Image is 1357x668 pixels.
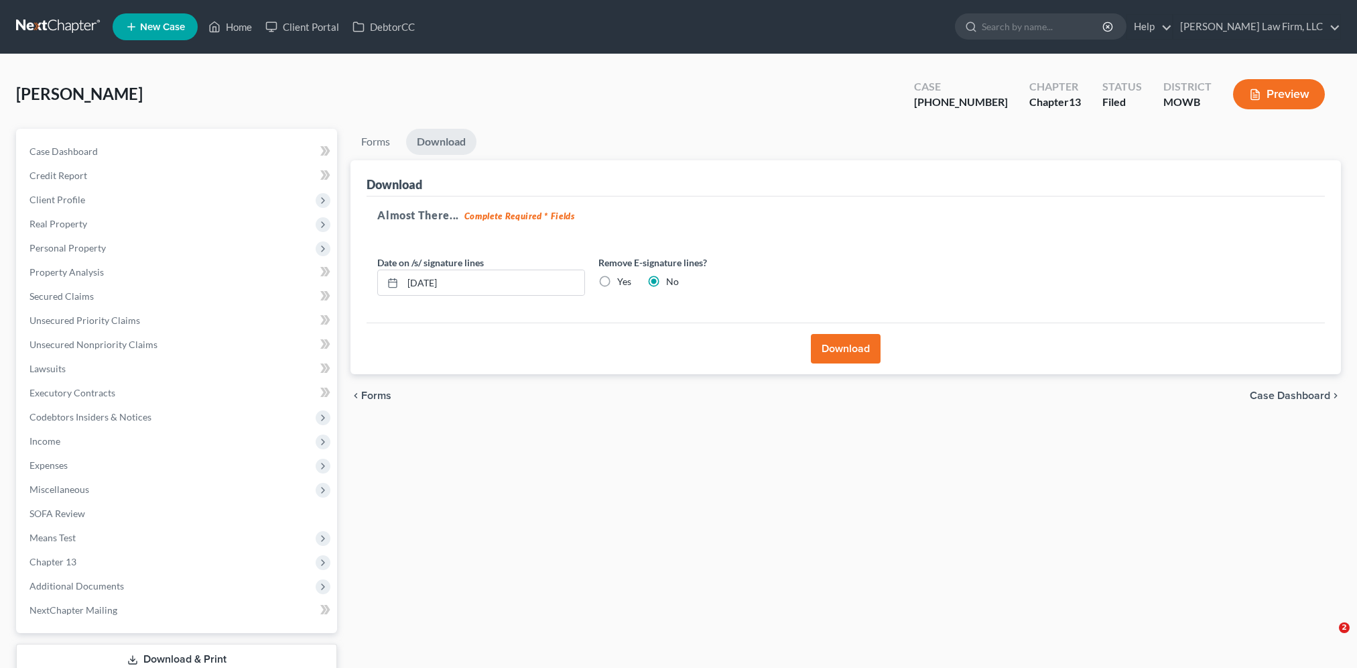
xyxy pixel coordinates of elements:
[29,435,60,447] span: Income
[1339,622,1350,633] span: 2
[29,242,106,254] span: Personal Property
[19,598,337,622] a: NextChapter Mailing
[1029,79,1081,95] div: Chapter
[19,381,337,405] a: Executory Contracts
[140,22,185,32] span: New Case
[1102,79,1142,95] div: Status
[19,164,337,188] a: Credit Report
[29,459,68,471] span: Expenses
[982,14,1104,39] input: Search by name...
[377,207,1314,223] h5: Almost There...
[29,411,151,423] span: Codebtors Insiders & Notices
[29,194,85,205] span: Client Profile
[29,532,76,543] span: Means Test
[29,290,94,302] span: Secured Claims
[1163,79,1212,95] div: District
[29,604,117,616] span: NextChapter Mailing
[914,95,1008,110] div: [PHONE_NUMBER]
[350,129,401,155] a: Forms
[1250,390,1330,401] span: Case Dashboard
[19,502,337,526] a: SOFA Review
[202,15,259,39] a: Home
[598,256,806,270] label: Remove E-signature lines?
[29,266,104,278] span: Property Analysis
[1127,15,1172,39] a: Help
[1029,95,1081,110] div: Chapter
[1173,15,1340,39] a: [PERSON_NAME] Law Firm, LLC
[29,146,98,157] span: Case Dashboard
[1250,390,1341,401] a: Case Dashboard chevron_right
[29,508,85,519] span: SOFA Review
[29,315,140,326] span: Unsecured Priority Claims
[346,15,422,39] a: DebtorCC
[29,484,89,495] span: Miscellaneous
[19,333,337,357] a: Unsecured Nonpriority Claims
[29,218,87,229] span: Real Property
[350,390,361,401] i: chevron_left
[377,256,484,270] label: Date on /s/ signature lines
[29,556,76,567] span: Chapter 13
[29,363,66,374] span: Lawsuits
[1102,95,1142,110] div: Filed
[259,15,346,39] a: Client Portal
[617,275,631,288] label: Yes
[1330,390,1341,401] i: chevron_right
[406,129,476,155] a: Download
[19,284,337,309] a: Secured Claims
[29,387,115,398] span: Executory Contracts
[811,334,881,364] button: Download
[1163,95,1212,110] div: MOWB
[19,140,337,164] a: Case Dashboard
[350,390,409,401] button: chevron_left Forms
[19,309,337,333] a: Unsecured Priority Claims
[1069,95,1081,108] span: 13
[464,211,575,221] strong: Complete Required * Fields
[914,79,1008,95] div: Case
[19,357,337,381] a: Lawsuits
[666,275,679,288] label: No
[29,339,157,350] span: Unsecured Nonpriority Claims
[1311,622,1344,655] iframe: Intercom live chat
[403,270,584,296] input: MM/DD/YYYY
[367,176,422,192] div: Download
[361,390,391,401] span: Forms
[16,84,143,103] span: [PERSON_NAME]
[1233,79,1325,109] button: Preview
[19,260,337,284] a: Property Analysis
[29,580,124,592] span: Additional Documents
[29,170,87,181] span: Credit Report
